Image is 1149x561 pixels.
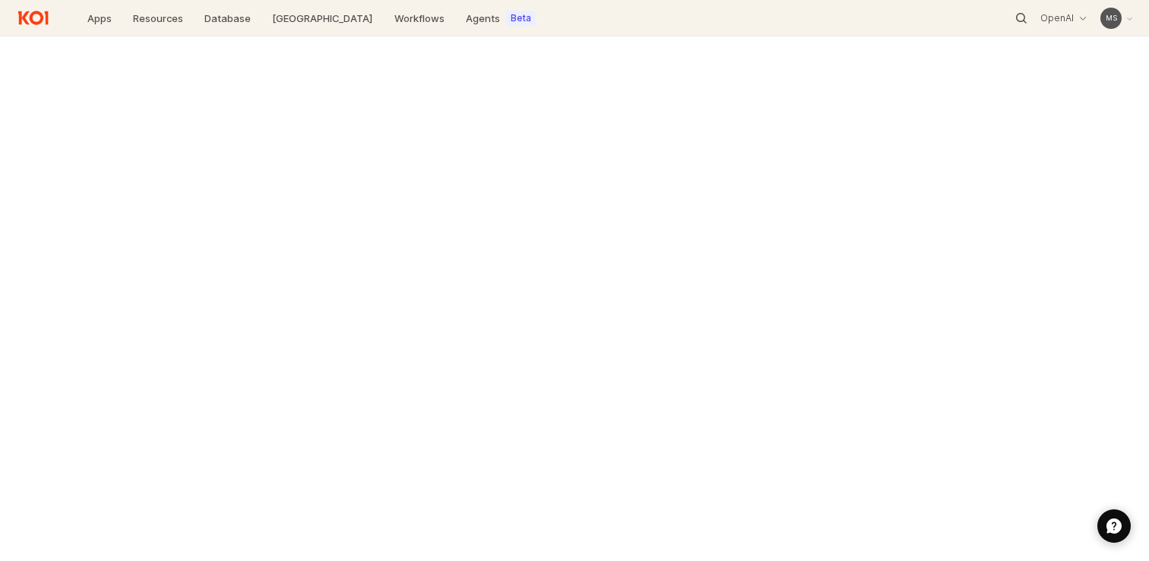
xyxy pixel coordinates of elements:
a: Database [195,8,260,29]
a: Resources [124,8,192,29]
label: Beta [511,12,531,24]
a: AgentsBeta [457,8,545,29]
img: Return to home page [12,6,54,30]
div: M S [1106,11,1117,26]
a: [GEOGRAPHIC_DATA] [263,8,382,29]
p: OpenAI [1040,12,1074,24]
button: OpenAI [1033,9,1094,27]
a: Apps [78,8,121,29]
a: Workflows [385,8,454,29]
